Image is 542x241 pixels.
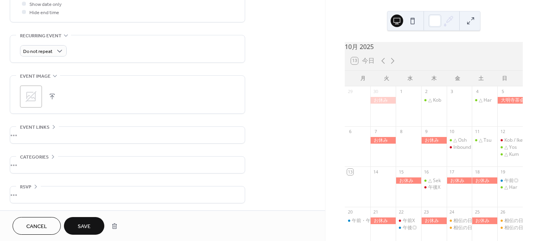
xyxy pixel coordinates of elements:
div: △ Har [479,97,492,104]
div: 22 [398,209,404,215]
div: 10月 2025 [345,42,523,51]
div: お休み [447,177,472,184]
div: 5 [500,89,506,95]
div: 3 [449,89,455,95]
div: お休み [421,137,447,144]
div: 17 [449,169,455,175]
div: 相伝の日Har / Nos / [447,225,472,231]
div: Inbound T-cere打合せ [447,144,472,151]
div: △ Kob [421,97,447,104]
div: 午前◎ [497,177,523,184]
div: 11 [474,129,480,135]
div: 26 [500,209,506,215]
span: Categories [20,153,49,161]
div: ••• [10,186,245,203]
div: 午後X [421,184,447,191]
div: 19 [500,169,506,175]
span: Event image [20,72,51,80]
div: 18 [474,169,480,175]
div: 21 [373,209,378,215]
div: 水 [398,71,422,86]
div: 23 [424,209,429,215]
div: 金 [446,71,469,86]
button: Cancel [13,217,61,235]
div: 日 [493,71,517,86]
div: 6 [347,129,353,135]
div: 午後◎ [403,225,417,231]
div: ••• [10,157,245,173]
div: 15 [398,169,404,175]
div: 午後X [428,184,440,191]
div: 土 [469,71,493,86]
span: Save [78,223,91,231]
span: Event links [20,123,49,131]
div: ••• [10,127,245,143]
div: Kob / Ike / Kus [497,137,523,144]
span: RSVP [20,183,31,191]
div: 午前X [403,217,415,224]
div: △ Yos [497,144,523,151]
div: 24 [449,209,455,215]
div: △ Yos [504,144,517,151]
div: お休み [396,177,421,184]
div: 相伝の日Har / Nos / [453,225,496,231]
div: 大明寺茶会㊡ [497,97,523,104]
div: △ Kob [428,97,441,104]
div: 20 [347,209,353,215]
div: 午前X [396,217,421,224]
div: Kob / Ike / Kus [504,137,535,144]
div: 相伝の日 [497,225,523,231]
div: 2 [424,89,429,95]
div: △ Osh [453,137,467,144]
div: 月 [351,71,375,86]
div: 相伝の日 Yos/ [497,217,523,224]
div: お休み [472,217,497,224]
div: 12 [500,129,506,135]
div: 30 [373,89,378,95]
div: お休み [370,97,396,104]
div: 25 [474,209,480,215]
div: 9 [424,129,429,135]
div: △ Osh [447,137,472,144]
div: △ Har [472,97,497,104]
span: Cancel [26,223,47,231]
div: △ Har [497,184,523,191]
div: 7 [373,129,378,135]
div: 相伝の日 Yos/ [504,217,534,224]
div: △ Kum [504,151,519,158]
div: 14 [373,169,378,175]
div: △ Sek [428,177,441,184]
div: 火 [375,71,398,86]
div: 午前◎ [504,177,518,184]
div: お休み [370,137,396,144]
div: 29 [347,89,353,95]
button: Save [64,217,104,235]
span: Recurring event [20,32,62,40]
div: 8 [398,129,404,135]
div: 相伝の日 [504,225,523,231]
div: 午後◎ [396,225,421,231]
div: お休み [370,217,396,224]
span: Do not repeat [23,47,53,56]
div: 13 [347,169,353,175]
div: △ Sek [421,177,447,184]
div: 1 [398,89,404,95]
div: 相伝の日Osh/Kob/Tsu [453,217,500,224]
div: ; [20,86,42,108]
div: 10 [449,129,455,135]
div: △ Tsu [472,137,497,144]
div: △ Har [504,184,517,191]
div: 4 [474,89,480,95]
div: △ Tsu [479,137,491,144]
div: お休み [472,177,497,184]
div: お休み [421,217,447,224]
span: Show date only [29,0,62,9]
div: 午前・午後◎ [345,217,370,224]
span: Hide end time [29,9,59,17]
div: Inbound T-cere打合せ [453,144,500,151]
div: 午前・午後◎ [352,217,380,224]
div: △ Kum [497,151,523,158]
div: 16 [424,169,429,175]
div: 木 [422,71,446,86]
